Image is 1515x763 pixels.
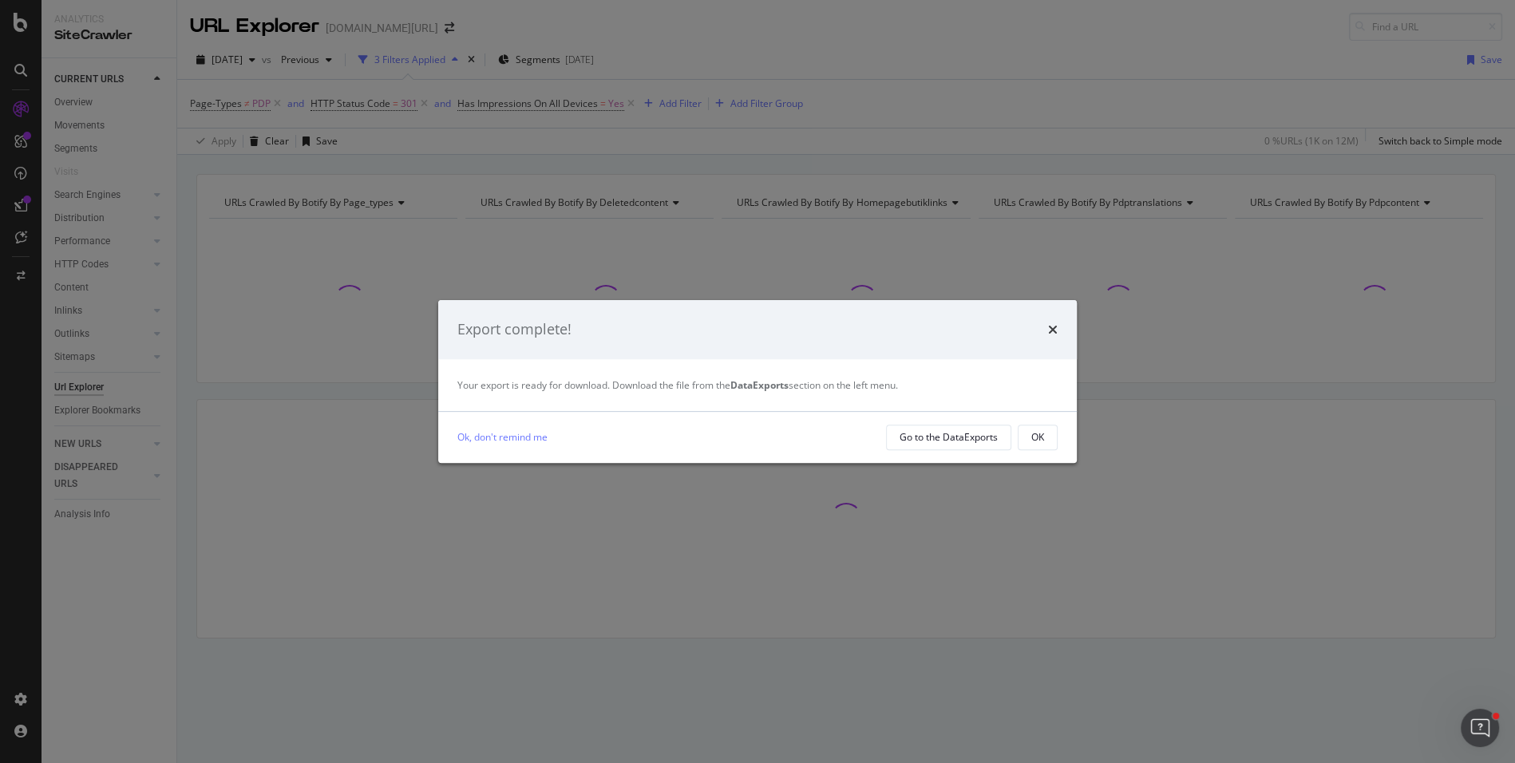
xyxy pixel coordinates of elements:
[457,378,1058,392] div: Your export is ready for download. Download the file from the
[730,378,789,392] strong: DataExports
[900,430,998,444] div: Go to the DataExports
[1461,709,1499,747] iframe: Intercom live chat
[1048,319,1058,340] div: times
[457,429,548,445] a: Ok, don't remind me
[1018,425,1058,450] button: OK
[1031,430,1044,444] div: OK
[886,425,1011,450] button: Go to the DataExports
[730,378,898,392] span: section on the left menu.
[457,319,572,340] div: Export complete!
[438,300,1077,463] div: modal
